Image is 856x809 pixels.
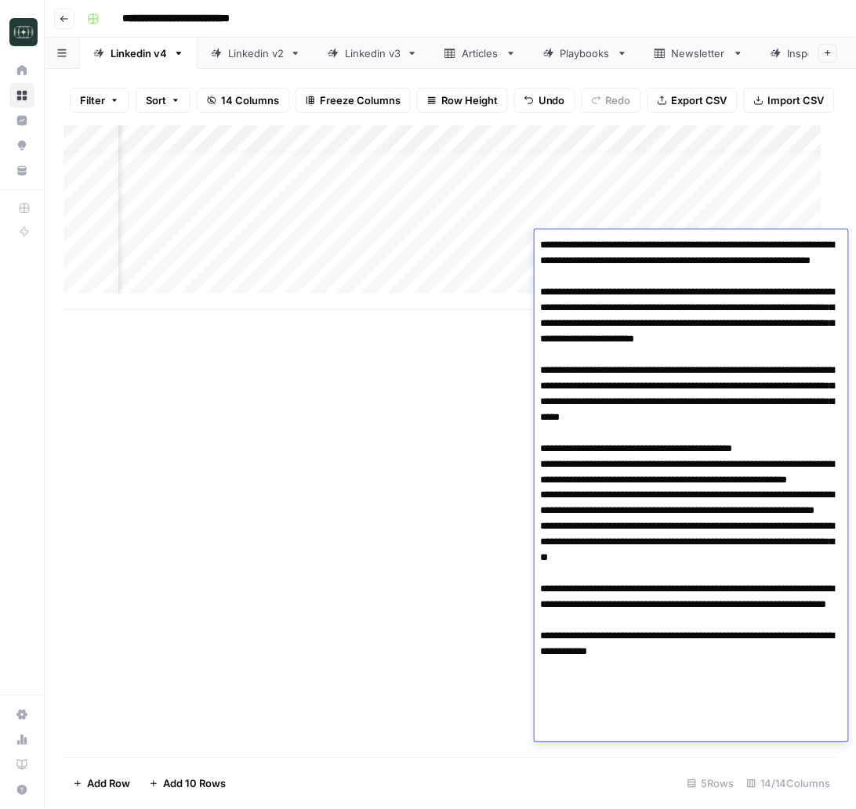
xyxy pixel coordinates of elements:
[296,88,411,113] button: Freeze Columns
[345,45,401,61] div: Linkedin v3
[530,38,641,69] a: Playbooks
[462,45,499,61] div: Articles
[70,88,129,113] button: Filter
[641,38,757,69] a: Newsletter
[80,38,198,69] a: Linkedin v4
[582,88,641,113] button: Redo
[87,776,130,792] span: Add Row
[681,771,741,796] div: 5 Rows
[757,38,846,69] a: Inspo
[136,88,190,113] button: Sort
[514,88,575,113] button: Undo
[647,88,738,113] button: Export CSV
[80,92,105,108] span: Filter
[741,771,837,796] div: 14/14 Columns
[228,45,284,61] div: Linkedin v2
[314,38,431,69] a: Linkedin v3
[744,88,835,113] button: Import CSV
[140,771,235,796] button: Add 10 Rows
[441,92,498,108] span: Row Height
[672,45,727,61] div: Newsletter
[9,728,34,753] a: Usage
[539,92,565,108] span: Undo
[9,58,34,83] a: Home
[560,45,611,61] div: Playbooks
[9,702,34,728] a: Settings
[111,45,167,61] div: Linkedin v4
[9,133,34,158] a: Opportunities
[9,18,38,46] img: Catalyst Logo
[197,88,289,113] button: 14 Columns
[9,83,34,108] a: Browse
[63,771,140,796] button: Add Row
[417,88,508,113] button: Row Height
[320,92,401,108] span: Freeze Columns
[9,13,34,52] button: Workspace: Catalyst
[606,92,631,108] span: Redo
[163,776,226,792] span: Add 10 Rows
[146,92,166,108] span: Sort
[9,108,34,133] a: Insights
[788,45,815,61] div: Inspo
[431,38,530,69] a: Articles
[221,92,279,108] span: 14 Columns
[9,753,34,778] a: Learning Hub
[9,778,34,803] button: Help + Support
[672,92,727,108] span: Export CSV
[198,38,314,69] a: Linkedin v2
[768,92,825,108] span: Import CSV
[9,158,34,183] a: Your Data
